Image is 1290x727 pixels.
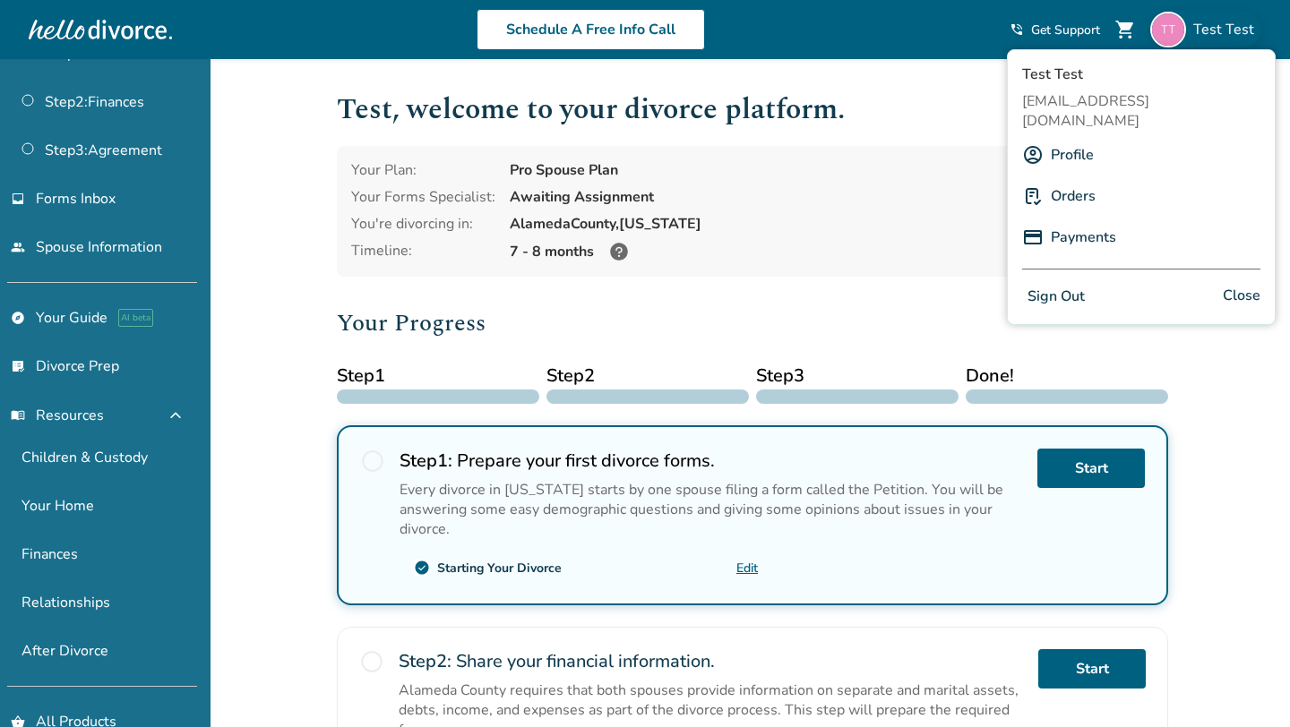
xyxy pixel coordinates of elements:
span: menu_book [11,408,25,423]
span: radio_button_unchecked [360,449,385,474]
span: list_alt_check [11,359,25,373]
span: radio_button_unchecked [359,649,384,674]
div: Pro Spouse Plan [510,160,1154,180]
div: Your Plan: [351,160,495,180]
span: Close [1223,284,1260,310]
span: inbox [11,192,25,206]
a: Start [1037,449,1145,488]
div: You're divorcing in: [351,214,495,234]
h2: Share your financial information. [399,649,1024,673]
a: Orders [1051,179,1096,213]
button: Sign Out [1022,284,1090,310]
span: Step 2 [546,363,749,389]
div: 7 - 8 months [510,241,1154,262]
span: Resources [11,406,104,425]
span: shopping_cart [1114,19,1136,40]
img: cahodix615@noidem.com [1150,12,1186,47]
span: Forms Inbox [36,189,116,209]
span: Done! [966,363,1168,389]
span: Get Support [1031,21,1100,38]
span: Step 3 [756,363,959,389]
span: phone_in_talk [1010,22,1024,37]
p: Every divorce in [US_STATE] starts by one spouse filing a form called the Petition. You will be a... [400,480,1023,539]
img: P [1022,185,1044,207]
span: expand_less [165,405,186,426]
span: people [11,240,25,254]
div: Timeline: [351,241,495,262]
span: [EMAIL_ADDRESS][DOMAIN_NAME] [1022,91,1260,131]
a: Payments [1051,220,1116,254]
strong: Step 2 : [399,649,451,673]
span: check_circle [414,560,430,576]
span: Test Test [1022,64,1260,84]
strong: Step 1 : [400,449,452,473]
img: P [1022,227,1044,248]
div: Awaiting Assignment [510,187,1154,207]
a: phone_in_talkGet Support [1010,21,1100,38]
span: AI beta [118,309,153,327]
h2: Prepare your first divorce forms. [400,449,1023,473]
img: A [1022,144,1044,166]
a: Edit [736,560,758,577]
span: explore [11,311,25,325]
span: Test Test [1193,20,1261,39]
a: Start [1038,649,1146,689]
h1: Test , welcome to your divorce platform. [337,88,1168,132]
div: Starting Your Divorce [437,560,562,577]
div: Alameda County, [US_STATE] [510,214,1154,234]
a: Schedule A Free Info Call [477,9,705,50]
h2: Your Progress [337,305,1168,341]
span: Step 1 [337,363,539,389]
a: Profile [1051,138,1094,172]
div: Your Forms Specialist: [351,187,495,207]
iframe: Chat Widget [1200,641,1290,727]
